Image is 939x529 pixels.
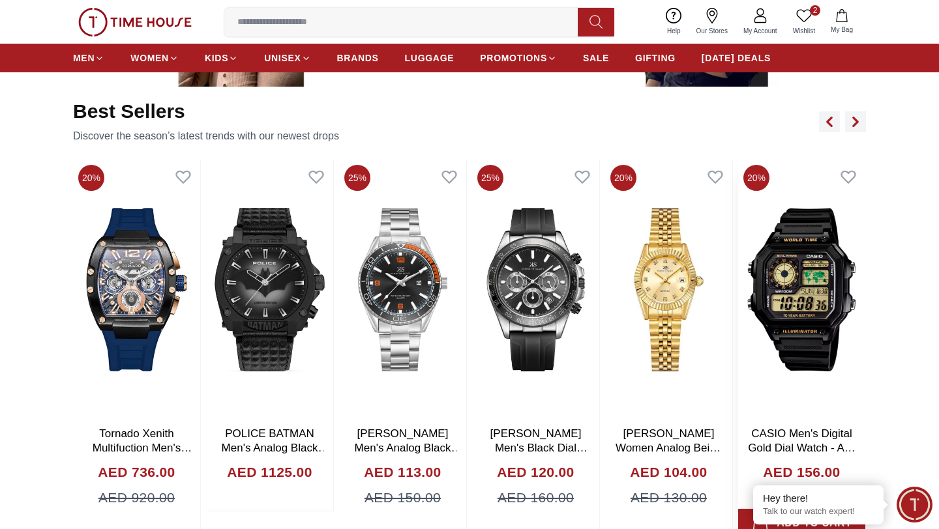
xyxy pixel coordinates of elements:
[826,25,858,35] span: My Bag
[748,427,856,468] a: CASIO Men's Digital Gold Dial Watch - AE-1200WH-1B
[472,160,599,420] img: Kenneth Scott Men's Black Dial Chrono & Multi Function Watch - K23149-SSBB
[743,165,769,191] span: 20%
[264,51,301,64] span: UNISEX
[659,5,689,38] a: Help
[405,51,455,64] span: LUGGAGE
[583,51,609,64] span: SALE
[78,165,104,191] span: 20%
[497,462,574,483] h4: AED 120.00
[662,26,686,36] span: Help
[810,5,820,16] span: 2
[78,8,192,36] img: ...
[605,160,732,420] img: Kenneth Scott Women Analog Beige Dial Watch - K22536-GBGC
[98,487,175,508] span: AED 920.00
[763,492,874,505] div: Hey there!
[498,487,574,508] span: AED 160.00
[738,26,782,36] span: My Account
[337,46,379,70] a: BRANDS
[350,427,462,483] a: [PERSON_NAME] Men's Analog Black Dial Watch - K23024-SBSB
[689,5,736,38] a: Our Stores
[206,160,333,420] img: POLICE BATMAN Men's Analog Black Dial Watch - PEWGD0022601
[610,165,636,191] span: 20%
[130,46,179,70] a: WOMEN
[339,160,466,420] img: Kenneth Scott Men's Analog Black Dial Watch - K23024-SBSB
[405,46,455,70] a: LUGGAGE
[365,487,441,508] span: AED 150.00
[785,5,823,38] a: 2Wishlist
[205,46,238,70] a: KIDS
[477,165,503,191] span: 25%
[73,46,104,70] a: MEN
[691,26,733,36] span: Our Stores
[205,51,228,64] span: KIDS
[897,487,932,522] div: Chat Widget
[364,462,441,483] h4: AED 113.00
[344,165,370,191] span: 25%
[227,462,312,483] h4: AED 1125.00
[763,506,874,517] p: Talk to our watch expert!
[702,51,771,64] span: [DATE] DEALS
[630,462,707,483] h4: AED 104.00
[583,46,609,70] a: SALE
[73,100,339,123] h2: Best Sellers
[823,7,861,37] button: My Bag
[73,128,339,144] p: Discover the season’s latest trends with our newest drops
[763,462,840,483] h4: AED 156.00
[480,51,547,64] span: PROMOTIONS
[93,427,192,497] a: Tornado Xenith Multifuction Men's Blue Dial Multi Function Watch - T23105-BSNNK
[738,160,865,420] img: CASIO Men's Digital Gold Dial Watch - AE-1200WH-1B
[98,462,175,483] h4: AED 736.00
[635,46,676,70] a: GIFTING
[337,51,379,64] span: BRANDS
[73,51,95,64] span: MEN
[73,160,200,420] img: Tornado Xenith Multifuction Men's Blue Dial Multi Function Watch - T23105-BSNNK
[480,46,557,70] a: PROMOTIONS
[222,427,329,483] a: POLICE BATMAN Men's Analog Black Dial Watch - PEWGD0022601
[490,427,588,497] a: [PERSON_NAME] Men's Black Dial Chrono & Multi Function Watch - K23149-SSBB
[130,51,169,64] span: WOMEN
[264,46,310,70] a: UNISEX
[635,51,676,64] span: GIFTING
[702,46,771,70] a: [DATE] DEALS
[616,427,722,483] a: [PERSON_NAME] Women Analog Beige Dial Watch - K22536-GBGC
[631,487,707,508] span: AED 130.00
[788,26,820,36] span: Wishlist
